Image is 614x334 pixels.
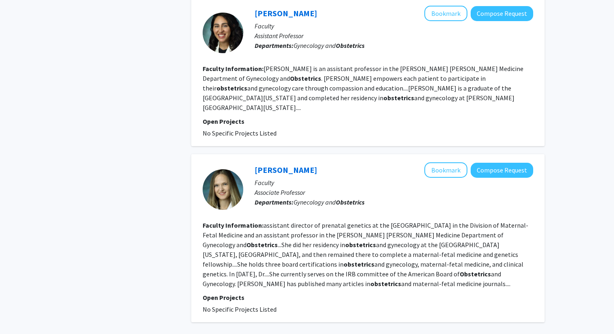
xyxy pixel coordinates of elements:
p: Faculty [255,21,533,31]
b: obstetrics [216,84,247,92]
b: Obstetrics [460,270,491,278]
iframe: Chat [6,297,35,328]
span: No Specific Projects Listed [203,305,277,313]
fg-read-more: assistant director of prenatal genetics at the [GEOGRAPHIC_DATA] in the Division of Maternal-Feta... [203,221,528,288]
span: No Specific Projects Listed [203,129,277,137]
b: Obstetrics [290,74,321,82]
b: Departments: [255,41,294,50]
p: Assistant Professor [255,31,533,41]
a: [PERSON_NAME] [255,8,317,18]
b: Obstetrics [336,41,365,50]
p: Faculty [255,178,533,187]
b: obstetrics [345,241,376,249]
p: Open Projects [203,293,533,302]
fg-read-more: [PERSON_NAME] is an assistant professor in the [PERSON_NAME] [PERSON_NAME] Medicine Department of... [203,65,523,112]
b: Faculty Information: [203,221,264,229]
b: Obstetrics [246,241,278,249]
button: Add Golsa Yazdy to Bookmarks [424,6,467,21]
b: Obstetrics [336,198,365,206]
p: Open Projects [203,116,533,126]
b: Departments: [255,198,294,206]
button: Compose Request to Golsa Yazdy [471,6,533,21]
b: obstetrics [370,280,401,288]
p: Associate Professor [255,187,533,197]
a: [PERSON_NAME] [255,165,317,175]
button: Add Angie Jelin to Bookmarks [424,162,467,178]
span: Gynecology and [294,198,365,206]
b: Faculty Information: [203,65,264,73]
button: Compose Request to Angie Jelin [471,163,533,178]
b: obstetrics [383,94,414,102]
b: obstetrics [344,260,374,268]
span: Gynecology and [294,41,365,50]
